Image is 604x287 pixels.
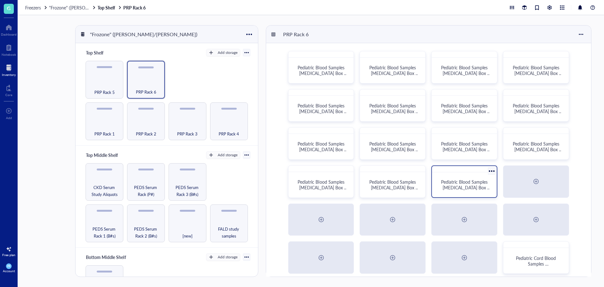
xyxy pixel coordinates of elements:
[298,64,347,82] span: Pediatric Blood Samples [MEDICAL_DATA] Box #120
[171,184,204,198] span: PEDS Serum Rack 3 (B#s)
[511,255,561,273] span: Pediatric Cord Blood Samples [MEDICAL_DATA] Box #1
[441,141,491,158] span: Pediatric Blood Samples [MEDICAL_DATA] Box #130
[87,29,200,40] div: "Frozone" ([PERSON_NAME]/[PERSON_NAME])
[182,232,193,239] span: [new]
[219,130,239,137] span: PRP Rack 4
[2,43,16,56] a: Notebook
[280,29,318,40] div: PRP Rack 6
[3,269,15,273] div: Account
[206,151,240,159] button: Add storage
[94,89,115,96] span: PRP Rack 5
[5,83,12,97] a: Core
[2,53,16,56] div: Notebook
[2,253,15,257] div: Free plan
[88,226,120,239] span: PEDS Serum Rack 1 (B#s)
[83,48,121,57] div: Top Shelf
[441,64,491,82] span: Pediatric Blood Samples [MEDICAL_DATA] Box #122
[1,32,17,36] div: Dashboard
[2,63,16,77] a: Inventory
[218,254,238,260] div: Add storage
[136,89,156,95] span: PRP Rack 6
[25,4,41,11] span: Freezers
[98,5,147,10] a: Top ShelfPRP Rack 6
[94,130,115,137] span: PRP Rack 1
[513,64,562,82] span: Pediatric Blood Samples [MEDICAL_DATA] Box #123
[2,73,16,77] div: Inventory
[6,116,12,120] div: Add
[5,93,12,97] div: Core
[83,151,121,159] div: Top Middle Shelf
[369,179,419,196] span: Pediatric Blood Samples [MEDICAL_DATA] Box #133
[369,141,419,158] span: Pediatric Blood Samples [MEDICAL_DATA] Box #129
[7,265,10,268] span: PR
[88,184,120,198] span: CKD Serum Study Aliquots
[298,179,347,196] span: Pediatric Blood Samples [MEDICAL_DATA] Box #132
[369,64,419,82] span: Pediatric Blood Samples [MEDICAL_DATA] Box #121
[49,4,143,11] span: "Frozone" ([PERSON_NAME]/[PERSON_NAME])
[49,5,96,10] a: "Frozone" ([PERSON_NAME]/[PERSON_NAME])
[25,5,48,10] a: Freezers
[441,179,491,196] span: Pediatric Blood Samples [MEDICAL_DATA] Box #134
[206,253,240,261] button: Add storage
[213,226,245,239] span: FALD study samples
[369,102,419,120] span: Pediatric Blood Samples [MEDICAL_DATA] Box #125
[298,102,347,120] span: Pediatric Blood Samples [MEDICAL_DATA] Box #124
[218,50,238,55] div: Add storage
[7,4,11,12] span: G
[206,49,240,56] button: Add storage
[130,184,162,198] span: PEDS Serum Rack (P#)
[130,226,162,239] span: PEDS Serum Rack 2 (B#s)
[136,130,156,137] span: PRP Rack 2
[298,141,347,158] span: Pediatric Blood Samples [MEDICAL_DATA] Box #128
[513,102,562,120] span: Pediatric Blood Samples [MEDICAL_DATA] Box #127
[513,141,562,158] span: Pediatric Blood Samples [MEDICAL_DATA] Box #131
[177,130,198,137] span: PRP Rack 3
[83,253,129,261] div: Bottom Middle Shelf
[218,152,238,158] div: Add storage
[441,102,491,120] span: Pediatric Blood Samples [MEDICAL_DATA] Box #126
[1,22,17,36] a: Dashboard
